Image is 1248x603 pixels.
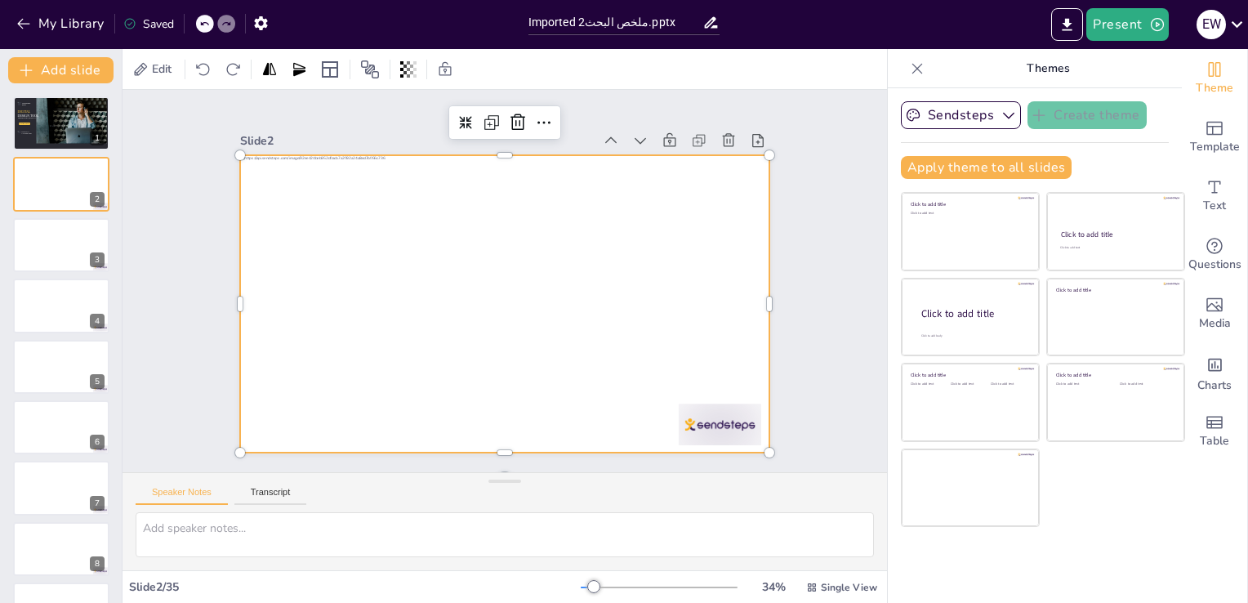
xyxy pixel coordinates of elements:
span: Theme [1196,79,1233,97]
div: Add a table [1182,402,1247,461]
div: Get real-time input from your audience [1182,226,1247,284]
div: Add ready made slides [1182,108,1247,167]
div: 34 % [754,579,793,595]
button: Export to PowerPoint [1051,8,1083,41]
div: Click to add title [911,372,1027,378]
div: 2 [13,157,109,211]
div: 1 [13,96,109,150]
div: Click to add text [1060,246,1169,250]
div: Slide 2 / 35 [129,579,581,595]
div: Click to add text [1056,382,1108,386]
div: Change the overall theme [1182,49,1247,108]
div: 4 [90,314,105,328]
span: Template [1190,138,1240,156]
span: Text [1203,197,1226,215]
button: Present [1086,8,1168,41]
div: 7 [90,496,105,511]
input: Insert title [528,11,703,34]
div: Click to add body [921,334,1024,338]
div: Click to add title [1056,372,1173,378]
span: DESIGN TOOL [18,114,39,117]
button: My Library [12,11,111,37]
span: Editor [22,104,26,105]
div: 8 [90,556,105,571]
div: 6 [13,400,109,454]
div: 3 [90,252,105,267]
div: 3 [13,218,109,272]
button: Add slide [8,57,114,83]
span: Table [1200,432,1229,450]
span: CONTACT US [21,132,29,133]
div: Click to add text [911,212,1027,216]
button: Transcript [234,487,307,505]
button: Speaker Notes [136,487,228,505]
span: Questions [1188,256,1241,274]
div: Add images, graphics, shapes or video [1182,284,1247,343]
div: 5 [13,340,109,394]
div: Add charts and graphs [1182,343,1247,402]
div: 4 [13,279,109,333]
button: Sendsteps [901,101,1021,129]
div: 7 [13,461,109,515]
span: Edit [149,61,175,77]
div: Click to add text [991,382,1027,386]
span: Increase your business quickly with us [18,118,36,119]
span: DIGITAL [18,109,31,113]
button: e w [1197,8,1226,41]
div: Layout [317,56,343,83]
span: START NOW [20,123,29,125]
div: Saved [123,16,174,32]
div: 8 [13,522,109,576]
div: Click to add text [1120,382,1171,386]
span: Media [1199,315,1231,333]
button: Apply theme to all slides [901,156,1072,179]
p: Themes [930,49,1166,88]
div: 5 [90,374,105,389]
span: Single View [821,581,877,594]
div: 6 [90,435,105,449]
div: 2 [90,192,105,207]
span: +123-456-7890 [21,132,31,134]
div: Click to add text [911,382,947,386]
div: Click to add title [1056,286,1173,293]
div: Slide 2 [274,81,622,169]
div: Click to add text [951,382,987,386]
span: Position [360,60,380,79]
div: 1 [90,131,105,145]
span: Sendsteps [22,102,30,105]
div: Click to add title [921,307,1026,321]
div: e w [1197,10,1226,39]
div: Click to add title [911,201,1027,208]
span: Charts [1197,377,1232,395]
div: Add text boxes [1182,167,1247,226]
button: Create theme [1027,101,1147,129]
div: Click to add title [1061,230,1170,239]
